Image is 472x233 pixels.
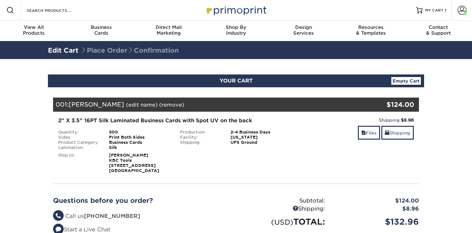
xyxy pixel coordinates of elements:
[330,197,424,205] div: $124.00
[135,24,202,30] span: Direct Mail
[53,98,358,112] div: 001:
[361,130,366,135] span: files
[202,24,270,30] span: Shop By
[53,140,104,145] div: Product Category:
[236,216,330,228] div: TOTAL:
[270,24,337,36] div: Services
[404,21,472,41] a: Contact& Support
[385,130,389,135] span: shipping
[104,135,175,140] div: Print Both Sides
[330,205,424,213] div: $8.96
[68,24,135,36] div: Cards
[68,21,135,41] a: BusinessCards
[58,117,292,125] div: 2" X 3.5" 16PT Silk Laminated Business Cards with Spot UV on the back
[445,8,446,13] span: 1
[80,47,179,54] span: Place Order Confirmation
[26,6,89,14] input: SEARCH PRODUCTS.....
[358,126,380,140] a: Files
[204,3,268,17] img: Primoprint
[330,216,424,228] div: $132.96
[226,130,297,135] div: 2-4 Business Days
[358,100,414,109] div: $124.00
[68,24,135,30] span: Business
[270,24,337,30] span: Design
[104,130,175,135] div: 500
[175,130,226,135] div: Production:
[226,135,297,140] div: [US_STATE]
[159,102,184,108] a: (remove)
[404,24,472,30] span: Contact
[104,140,175,145] div: Business Cards
[337,24,405,36] div: & Templates
[109,153,159,173] strong: [PERSON_NAME] KBC Tools [STREET_ADDRESS] [GEOGRAPHIC_DATA]
[401,117,414,123] strong: $8.96
[175,140,226,145] div: Shipping:
[84,213,140,219] strong: [PHONE_NUMBER]
[220,78,253,84] span: YOUR CART
[53,145,104,150] div: Lamination:
[68,101,124,108] span: [PERSON_NAME]
[404,24,472,36] div: & Support
[236,197,330,205] div: Subtotal:
[270,21,337,41] a: DesignServices
[381,126,414,140] a: Shipping
[226,140,297,145] div: UPS Ground
[53,197,231,204] h2: Questions before you order?
[104,145,175,150] div: Silk
[391,77,421,85] a: Empty Cart
[337,24,405,30] span: Resources
[135,24,202,36] div: Marketing
[48,47,78,54] a: Edit Cart
[337,21,405,41] a: Resources& Templates
[202,21,270,41] a: Shop ByIndustry
[53,226,110,233] a: Start a Live Chat
[53,130,104,135] div: Quantity:
[202,24,270,36] div: Industry
[126,102,158,108] a: (edit name)
[302,117,414,123] div: Shipping:
[271,218,293,226] small: (USD)
[175,135,226,140] div: Facility:
[135,21,202,41] a: Direct MailMarketing
[53,135,104,140] div: Sides:
[425,8,443,13] span: MY CART
[53,212,231,220] li: Call us
[236,205,330,213] div: Shipping:
[53,153,104,173] div: Ship to:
